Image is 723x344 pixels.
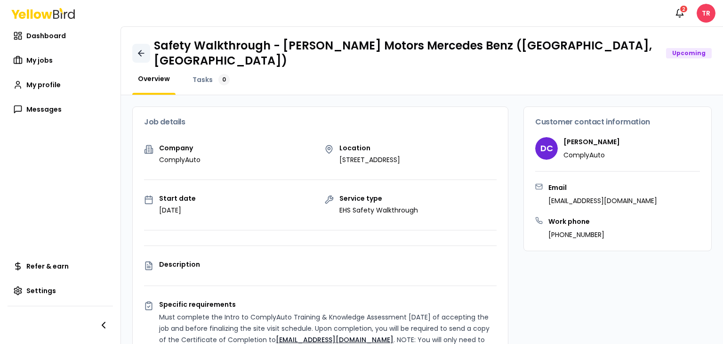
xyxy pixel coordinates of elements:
[159,261,497,268] p: Description
[159,205,196,215] p: [DATE]
[8,75,113,94] a: My profile
[159,145,201,151] p: Company
[563,150,620,160] p: ComplyAuto
[535,118,700,126] h3: Customer contact information
[666,48,712,58] div: Upcoming
[670,4,689,23] button: 2
[535,137,558,160] span: DC
[26,56,53,65] span: My jobs
[26,286,56,295] span: Settings
[26,80,61,90] span: My profile
[548,217,604,226] h3: Work phone
[548,196,657,205] p: [EMAIL_ADDRESS][DOMAIN_NAME]
[26,31,66,41] span: Dashboard
[679,5,688,13] div: 2
[132,74,176,83] a: Overview
[339,195,418,202] p: Service type
[159,195,196,202] p: Start date
[8,257,113,276] a: Refer & earn
[159,301,497,308] p: Specific requirements
[26,262,69,271] span: Refer & earn
[563,137,620,147] h4: [PERSON_NAME]
[218,74,230,85] div: 0
[8,26,113,45] a: Dashboard
[193,75,213,84] span: Tasks
[548,183,657,192] h3: Email
[26,105,62,114] span: Messages
[339,145,400,151] p: Location
[339,205,418,215] p: EHS Safety Walkthrough
[159,155,201,164] p: ComplyAuto
[138,74,170,83] span: Overview
[697,4,715,23] span: TR
[339,155,400,164] p: [STREET_ADDRESS]
[154,38,659,68] h1: Safety Walkthrough - [PERSON_NAME] Motors Mercedes Benz ([GEOGRAPHIC_DATA], [GEOGRAPHIC_DATA])
[8,100,113,119] a: Messages
[187,74,235,85] a: Tasks0
[144,118,497,126] h3: Job details
[8,281,113,300] a: Settings
[8,51,113,70] a: My jobs
[548,230,604,239] p: [PHONE_NUMBER]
